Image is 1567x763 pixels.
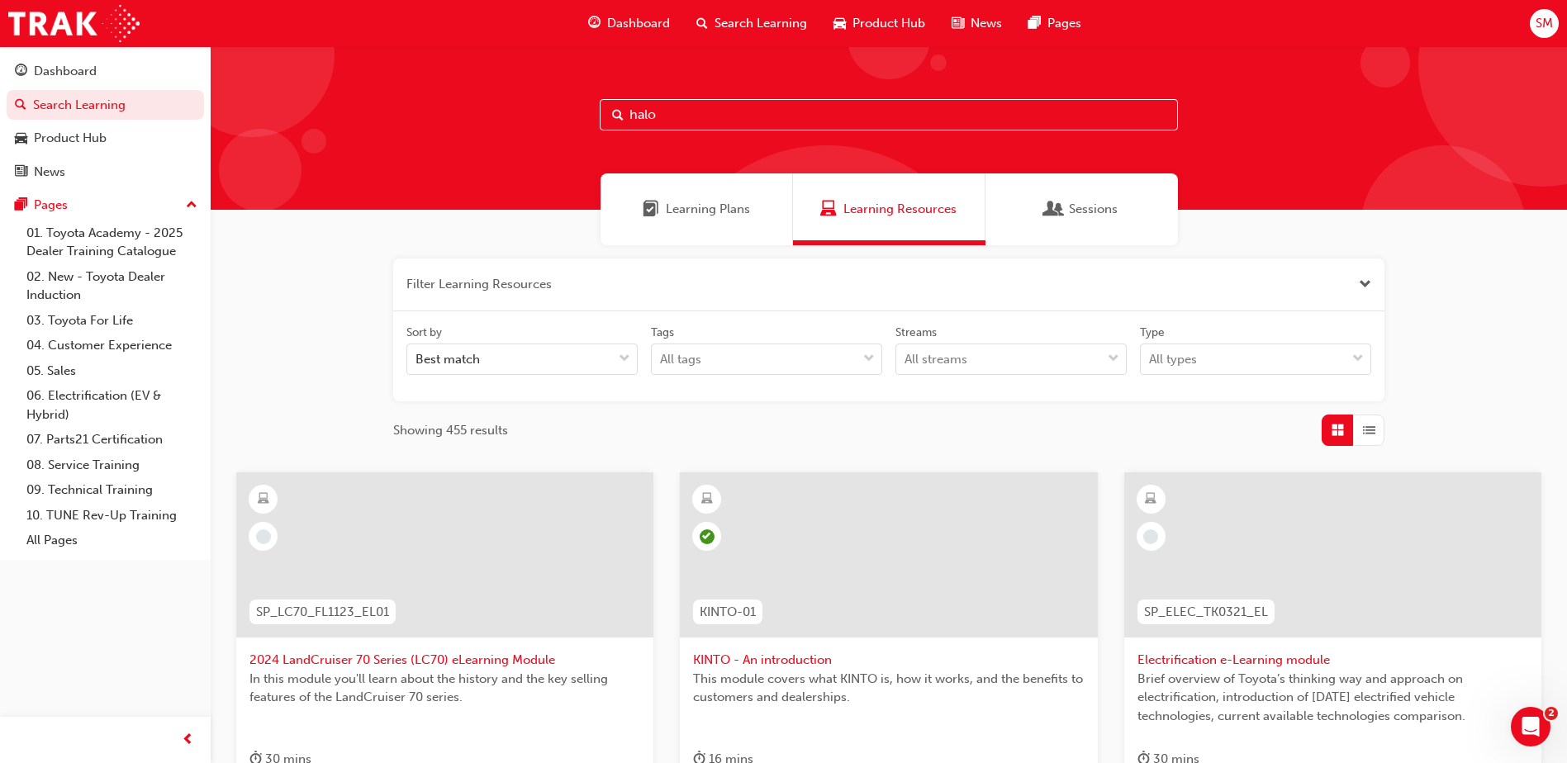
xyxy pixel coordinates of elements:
[20,220,204,264] a: 01. Toyota Academy - 2025 Dealer Training Catalogue
[588,13,601,34] span: guage-icon
[1137,670,1528,726] span: Brief overview of Toyota’s thinking way and approach on electrification, introduction of [DATE] e...
[619,348,630,370] span: down-icon
[1108,348,1119,370] span: down-icon
[34,129,107,148] div: Product Hub
[7,123,204,154] a: Product Hub
[1511,707,1550,746] iframe: Intercom live chat
[651,325,674,341] div: Tags
[1069,200,1118,219] span: Sessions
[607,14,670,33] span: Dashboard
[1363,421,1375,440] span: List
[34,155,297,172] div: Hello [PERSON_NAME],
[1028,13,1041,34] span: pages-icon
[600,99,1178,130] input: Search...
[249,670,640,707] span: In this module you'll learn about the history and the key selling features of the LandCruiser 70 ...
[20,308,204,334] a: 03. Toyota For Life
[256,529,271,544] span: learningRecordVerb_NONE-icon
[843,200,957,219] span: Learning Resources
[693,651,1084,670] span: KINTO - An introduction
[700,603,756,622] span: KINTO-01
[1046,200,1062,219] span: Sessions
[1359,275,1371,294] button: Close the filter
[793,173,985,245] a: Learning ResourcesLearning Resources
[20,477,204,503] a: 09. Technical Training
[1140,325,1165,341] div: Type
[15,165,27,180] span: news-icon
[8,5,140,42] img: Trak
[701,489,713,510] span: learningResourceType_ELEARNING-icon
[612,106,624,125] span: Search
[249,651,640,670] span: 2024 LandCruiser 70 Series (LC70) eLearning Module
[700,529,715,544] span: learningRecordVerb_PASS-icon
[1137,651,1528,670] span: Electrification e-Learning module
[696,13,708,34] span: search-icon
[47,9,74,36] div: Profile image for Trak
[15,64,27,79] span: guage-icon
[34,62,97,81] div: Dashboard
[15,131,27,146] span: car-icon
[643,200,659,219] span: Learning Plans
[7,190,204,220] button: Pages
[13,95,317,265] div: Trak says…
[182,730,194,751] span: prev-icon
[74,122,96,135] span: Trak
[20,453,204,478] a: 08. Service Training
[34,180,297,212] div: Welcome to your new Training Resource Centre!
[13,95,317,245] div: Profile image for TrakTrakfrom Toyota Training Resource CentreHello [PERSON_NAME],Welcome to your...
[20,427,204,453] a: 07. Parts21 Certification
[1332,421,1344,440] span: Grid
[34,163,65,182] div: News
[1143,529,1158,544] span: learningRecordVerb_NONE-icon
[20,333,204,358] a: 04. Customer Experience
[660,350,701,369] div: All tags
[1047,14,1081,33] span: Pages
[20,383,204,427] a: 06. Electrification (EV & Hybrid)
[7,157,204,187] a: News
[1530,9,1559,38] button: SM
[20,528,204,553] a: All Pages
[393,421,508,440] span: Showing 455 results
[7,53,204,190] button: DashboardSearch LearningProduct HubNews
[820,7,938,40] a: car-iconProduct Hub
[666,200,750,219] span: Learning Plans
[20,503,204,528] a: 10. TUNE Rev-Up Training
[7,90,204,121] a: Search Learning
[952,13,964,34] span: news-icon
[1545,707,1558,720] span: 2
[651,325,882,376] label: tagOptions
[693,670,1084,707] span: This module covers what KINTO is, how it works, and the benefits to customers and dealerships.
[11,7,42,38] button: go back
[938,7,1015,40] a: news-iconNews
[256,603,389,622] span: SP_LC70_FL1123_EL01
[820,200,837,219] span: Learning Resources
[1536,14,1553,33] span: SM
[34,196,68,215] div: Pages
[905,350,967,369] div: All streams
[852,14,925,33] span: Product Hub
[1149,350,1197,369] div: All types
[985,173,1178,245] a: SessionsSessions
[34,116,60,142] div: Profile image for Trak
[7,56,204,87] a: Dashboard
[1352,348,1364,370] span: down-icon
[863,348,875,370] span: down-icon
[601,173,793,245] a: Learning PlansLearning Plans
[15,98,26,113] span: search-icon
[15,198,27,213] span: pages-icon
[258,489,269,510] span: learningResourceType_ELEARNING-icon
[1015,7,1095,40] a: pages-iconPages
[1145,489,1156,510] span: learningResourceType_ELEARNING-icon
[715,14,807,33] span: Search Learning
[20,358,204,384] a: 05. Sales
[80,21,164,37] p: Active 30m ago
[971,14,1002,33] span: News
[186,195,197,216] span: up-icon
[683,7,820,40] a: search-iconSearch Learning
[575,7,683,40] a: guage-iconDashboard
[833,13,846,34] span: car-icon
[20,264,204,308] a: 02. New - Toyota Dealer Induction
[259,7,290,38] button: Home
